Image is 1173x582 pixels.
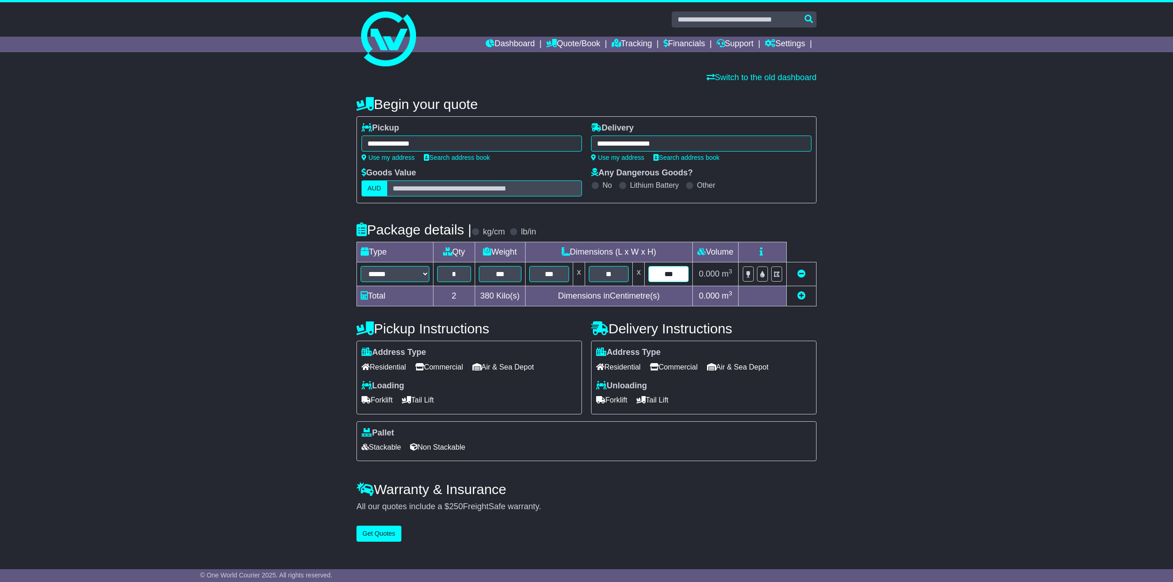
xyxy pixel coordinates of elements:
span: Non Stackable [410,440,465,454]
label: Any Dangerous Goods? [591,168,693,178]
div: All our quotes include a $ FreightSafe warranty. [356,502,817,512]
span: Commercial [415,360,463,374]
a: Dashboard [486,37,535,52]
span: 380 [480,291,494,300]
label: Other [697,181,715,190]
a: Use my address [362,154,415,161]
span: Residential [362,360,406,374]
label: AUD [362,180,387,196]
td: x [633,262,645,286]
button: Get Quotes [356,526,401,542]
span: © One World Courier 2025. All rights reserved. [200,571,333,579]
span: 0.000 [699,291,719,300]
a: Use my address [591,154,644,161]
span: Air & Sea Depot [707,360,769,374]
a: Tracking [612,37,652,52]
a: Settings [765,37,805,52]
sup: 3 [729,290,732,297]
a: Add new item [797,291,806,300]
a: Quote/Book [546,37,600,52]
label: Goods Value [362,168,416,178]
label: Delivery [591,123,634,133]
label: Unloading [596,381,647,391]
span: Air & Sea Depot [472,360,534,374]
span: 250 [449,502,463,511]
label: Pallet [362,428,394,438]
td: Total [357,286,433,306]
label: Address Type [362,348,426,358]
sup: 3 [729,268,732,275]
a: Remove this item [797,269,806,278]
span: Forklift [596,393,627,407]
td: 2 [433,286,475,306]
h4: Delivery Instructions [591,321,817,336]
span: Stackable [362,440,401,454]
td: Type [357,242,433,262]
td: Qty [433,242,475,262]
span: Forklift [362,393,393,407]
td: Dimensions (L x W x H) [525,242,692,262]
a: Search address book [424,154,490,161]
label: kg/cm [483,227,505,237]
h4: Begin your quote [356,97,817,112]
span: Tail Lift [636,393,669,407]
span: Residential [596,360,641,374]
td: Dimensions in Centimetre(s) [525,286,692,306]
td: Volume [692,242,738,262]
span: m [722,269,732,278]
label: Loading [362,381,404,391]
span: Tail Lift [402,393,434,407]
a: Support [717,37,754,52]
td: Weight [475,242,525,262]
a: Search address book [653,154,719,161]
h4: Warranty & Insurance [356,482,817,497]
a: Financials [663,37,705,52]
span: 0.000 [699,269,719,278]
label: lb/in [521,227,536,237]
label: Lithium Battery [630,181,679,190]
a: Switch to the old dashboard [707,73,817,82]
td: x [573,262,585,286]
td: Kilo(s) [475,286,525,306]
label: Address Type [596,348,661,358]
label: Pickup [362,123,399,133]
h4: Pickup Instructions [356,321,582,336]
label: No [603,181,612,190]
span: Commercial [650,360,697,374]
span: m [722,291,732,300]
h4: Package details | [356,222,471,237]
